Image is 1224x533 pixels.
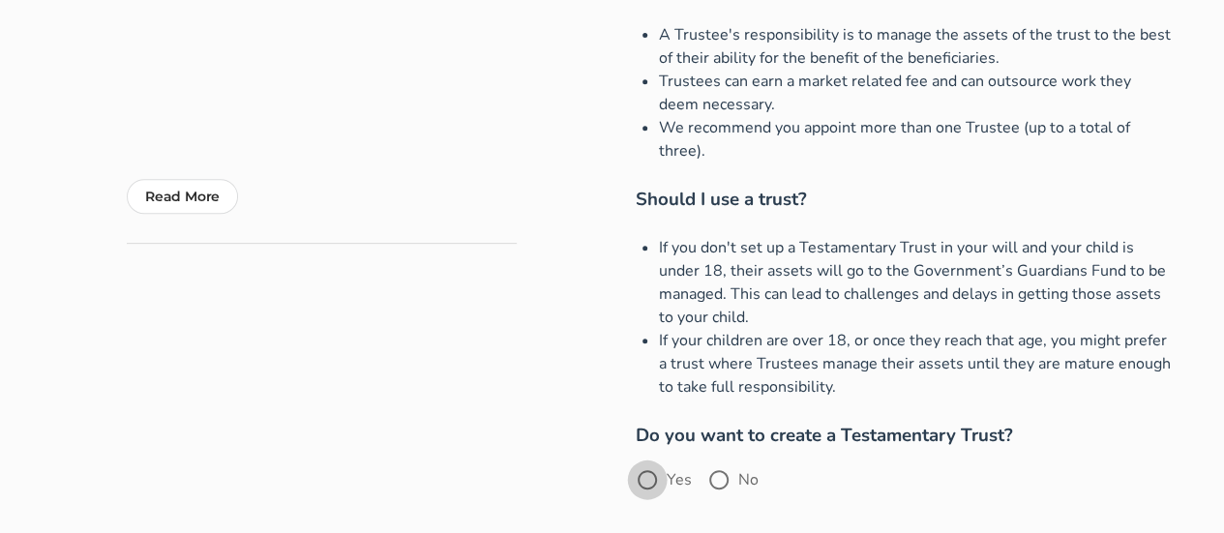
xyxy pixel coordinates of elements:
[659,329,1174,399] li: If your children are over 18, or once they reach that age, you might prefer a trust where Trustee...
[145,185,220,208] p: Read More
[659,70,1174,116] li: Trustees can earn a market related fee and can outsource work they deem necessary.
[667,470,692,489] label: Yes
[636,186,1174,213] h3: Should I use a trust?
[659,236,1174,329] li: If you don't set up a Testamentary Trust in your will and your child is under 18, their assets wi...
[659,23,1174,70] li: A Trustee's responsibility is to manage the assets of the trust to the best of their ability for ...
[738,470,759,489] label: No
[636,422,1174,449] h3: Do you want to create a Testamentary Trust?
[659,116,1174,163] li: We recommend you appoint more than one Trustee (up to a total of three).
[127,179,238,214] button: Read More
